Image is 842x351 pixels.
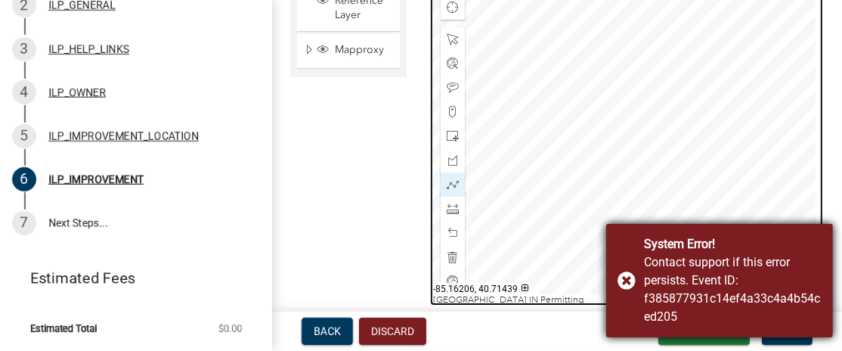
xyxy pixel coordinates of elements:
a: Estimated Fees [12,263,248,294]
div: System Error! [644,235,822,253]
span: Estimated Total [30,324,97,334]
div: 6 [12,167,36,191]
span: $0.00 [218,324,242,334]
div: 7 [12,211,36,235]
span: Back [314,325,341,337]
span: Mapproxy [331,43,395,57]
div: ILP_HELP_LINKS [48,44,129,54]
div: 5 [12,124,36,148]
div: 3 [12,37,36,61]
div: 4 [12,80,36,104]
div: Contact support if this error persists. Event ID: f385877931c14ef4a33c4a4b54ced205 [644,253,822,326]
div: ILP_OWNER [48,87,106,98]
div: ILP_IMPROVEMENT_LOCATION [48,131,199,141]
div: [GEOGRAPHIC_DATA] IN Permitting [429,294,750,306]
button: Back [302,318,353,345]
span: Expand [303,43,314,59]
li: Mapproxy [297,34,400,69]
div: ILP_IMPROVEMENT [48,174,144,185]
div: Mapproxy [314,43,395,58]
button: Discard [359,318,426,345]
